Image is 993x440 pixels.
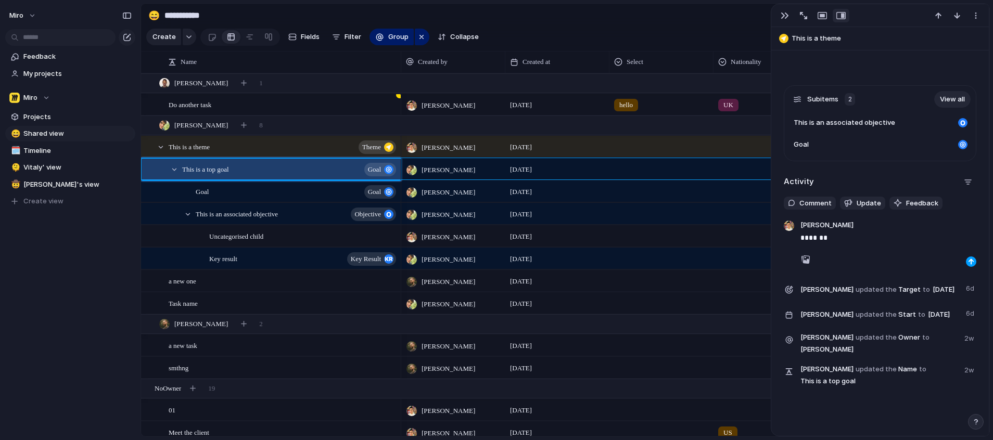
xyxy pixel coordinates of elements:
[966,281,976,294] span: 6d
[181,57,197,67] span: Name
[11,145,18,157] div: 🗓️
[510,341,532,351] span: [DATE]
[196,185,209,197] span: Goal
[840,197,885,210] button: Update
[792,33,984,44] span: This is a theme
[23,93,37,103] span: Miro
[23,112,132,122] span: Projects
[388,32,409,42] span: Group
[196,208,278,219] span: This is an associated objective
[422,277,475,287] span: [PERSON_NAME]
[450,32,479,42] span: Collapse
[523,57,550,67] span: Created at
[169,297,198,309] span: Task name
[11,128,18,140] div: 😄
[146,29,181,45] button: Create
[918,309,925,320] span: to
[800,306,960,322] span: Start
[5,126,135,141] a: 😄Shared view
[368,162,381,177] span: goal
[800,281,960,297] span: Target
[23,69,132,79] span: My projects
[23,162,132,173] span: Vitaly' view
[799,198,832,209] span: Comment
[510,231,532,242] span: [DATE]
[359,140,396,154] button: theme
[923,284,930,295] span: to
[146,7,162,24] button: 😄
[510,405,532,416] span: [DATE]
[800,364,854,374] span: [PERSON_NAME]
[856,284,897,295] span: updated the
[11,178,18,190] div: 🤠
[5,143,135,159] div: 🗓️Timeline
[5,7,42,24] button: miro
[857,198,881,209] span: Update
[619,100,633,110] span: hello
[422,254,475,265] span: [PERSON_NAME]
[889,197,943,210] button: Feedback
[5,66,135,82] a: My projects
[422,406,475,416] span: [PERSON_NAME]
[800,363,958,386] span: Name This is a top goal
[784,197,836,210] button: Comment
[209,252,237,264] span: Key result
[23,196,63,206] span: Create view
[345,32,361,42] span: Filter
[800,220,854,231] span: [PERSON_NAME]
[925,308,953,321] span: [DATE]
[5,49,135,64] a: Feedback
[856,364,897,374] span: updated the
[510,209,532,219] span: [DATE]
[906,198,938,209] span: Feedback
[422,165,475,175] span: [PERSON_NAME]
[368,185,381,199] span: goal
[364,163,396,176] button: goal
[510,428,532,438] span: [DATE]
[794,139,809,150] span: Goal
[259,120,263,131] span: 8
[934,91,971,108] a: View all
[9,162,20,173] button: 🫠
[169,426,209,438] span: Meet the client
[155,383,181,394] span: No Owner
[208,383,215,394] span: 19
[510,164,532,175] span: [DATE]
[259,319,263,329] span: 2
[422,187,475,198] span: [PERSON_NAME]
[784,176,814,188] h2: Activity
[919,364,926,374] span: to
[9,146,20,156] button: 🗓️
[259,78,263,88] span: 1
[510,254,532,264] span: [DATE]
[422,364,475,374] span: [PERSON_NAME]
[152,32,176,42] span: Create
[731,57,761,67] span: Nationality
[23,146,132,156] span: Timeline
[5,90,135,106] button: Miro
[148,8,160,22] div: 😄
[422,299,475,309] span: [PERSON_NAME]
[351,252,381,266] span: key result
[370,29,414,45] button: Group
[351,208,396,221] button: objective
[5,193,135,209] button: Create view
[794,118,895,128] span: This is an associated objective
[169,339,197,351] span: a new task
[174,78,228,88] span: [PERSON_NAME]
[627,57,643,67] span: Select
[174,319,228,329] span: [PERSON_NAME]
[510,142,532,152] span: [DATE]
[169,98,211,110] span: Do another task
[182,163,229,175] span: This is a top goal
[856,332,897,343] span: updated the
[169,275,196,287] span: a new one
[776,30,984,47] button: This is a theme
[5,109,135,125] a: Projects
[209,230,263,242] span: Uncategorised child
[510,299,532,309] span: [DATE]
[328,29,365,45] button: Filter
[723,428,732,438] span: US
[418,57,448,67] span: Created by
